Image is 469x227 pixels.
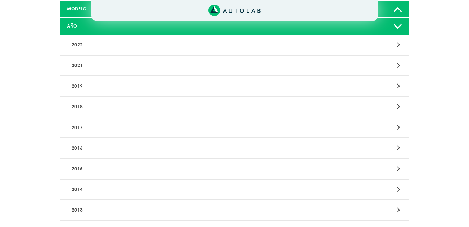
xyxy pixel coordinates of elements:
p: 2017 [69,121,286,134]
p: 2022 [69,38,286,51]
p: 2014 [69,183,286,196]
a: AÑO [60,18,409,35]
a: Link al sitio de autolab [208,7,261,13]
p: 2018 [69,100,286,113]
p: 2016 [69,141,286,154]
p: 2021 [69,59,286,72]
div: AÑO [62,23,177,29]
div: MODELO [62,6,177,12]
a: MODELO ESCAPE [60,1,409,18]
p: 2013 [69,204,286,217]
p: 2019 [69,80,286,93]
p: 2015 [69,162,286,175]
